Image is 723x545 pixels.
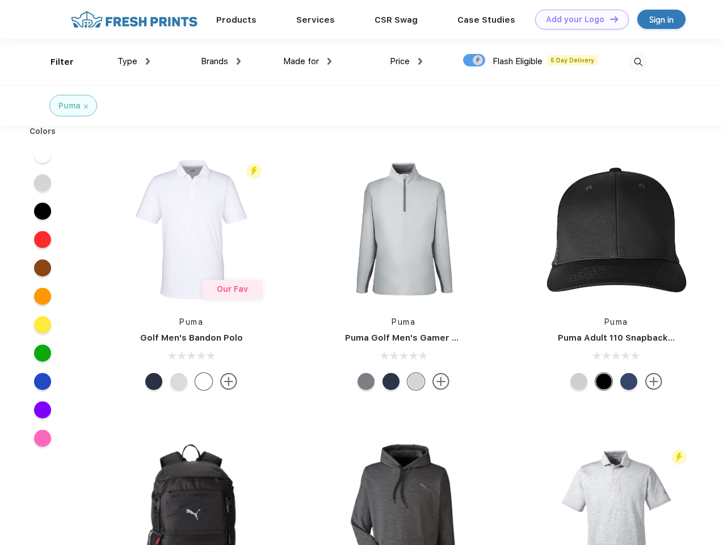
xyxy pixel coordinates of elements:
[629,53,648,72] img: desktop_search.svg
[140,333,243,343] a: Golf Men's Bandon Polo
[201,56,228,66] span: Brands
[637,10,686,29] a: Sign in
[570,373,587,390] div: Quarry Brt Whit
[375,15,418,25] a: CSR Swag
[493,56,543,66] span: Flash Eligible
[541,154,692,305] img: func=resize&h=266
[68,10,201,30] img: fo%20logo%202.webp
[328,154,479,305] img: func=resize&h=266
[216,15,257,25] a: Products
[195,373,212,390] div: Bright White
[116,154,267,305] img: func=resize&h=266
[179,317,203,326] a: Puma
[418,58,422,65] img: dropdown.png
[51,56,74,69] div: Filter
[283,56,319,66] span: Made for
[358,373,375,390] div: Quiet Shade
[170,373,187,390] div: High Rise
[392,317,415,326] a: Puma
[620,373,637,390] div: Peacoat with Qut Shd
[84,104,88,108] img: filter_cancel.svg
[117,56,137,66] span: Type
[146,58,150,65] img: dropdown.png
[649,13,674,26] div: Sign in
[327,58,331,65] img: dropdown.png
[595,373,612,390] div: Pma Blk Pma Blk
[345,333,524,343] a: Puma Golf Men's Gamer Golf Quarter-Zip
[432,373,449,390] img: more.svg
[246,163,262,179] img: flash_active_toggle.svg
[604,317,628,326] a: Puma
[547,55,598,65] span: 5 Day Delivery
[58,100,81,112] div: Puma
[671,450,687,465] img: flash_active_toggle.svg
[296,15,335,25] a: Services
[390,56,410,66] span: Price
[382,373,400,390] div: Navy Blazer
[546,15,604,24] div: Add your Logo
[21,125,65,137] div: Colors
[610,16,618,22] img: DT
[645,373,662,390] img: more.svg
[220,373,237,390] img: more.svg
[145,373,162,390] div: Navy Blazer
[237,58,241,65] img: dropdown.png
[407,373,424,390] div: High Rise
[217,284,248,294] span: Our Fav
